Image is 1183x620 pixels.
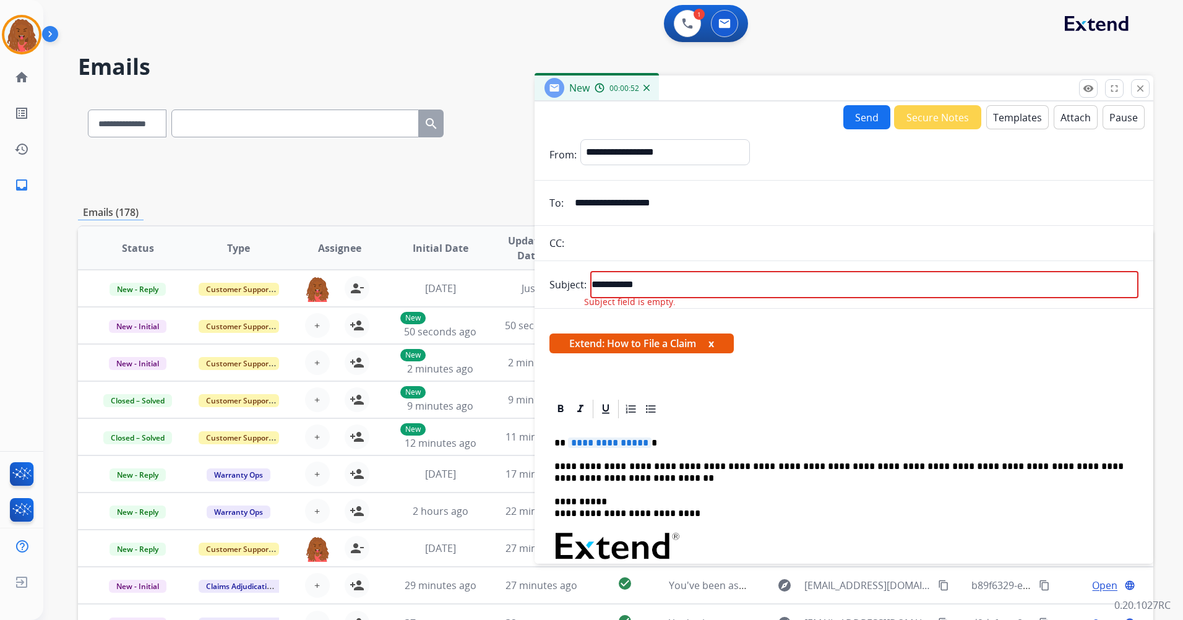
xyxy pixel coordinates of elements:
[1109,83,1120,94] mat-icon: fullscreen
[305,499,330,523] button: +
[508,356,574,369] span: 2 minutes ago
[407,362,473,376] span: 2 minutes ago
[405,579,476,592] span: 29 minutes ago
[350,281,364,296] mat-icon: person_remove
[404,325,476,338] span: 50 seconds ago
[350,355,364,370] mat-icon: person_add
[14,70,29,85] mat-icon: home
[350,504,364,519] mat-icon: person_add
[843,105,890,129] button: Send
[1114,598,1171,613] p: 0.20.1027RC
[708,336,714,351] button: x
[305,424,330,449] button: +
[199,543,279,556] span: Customer Support
[110,543,166,556] span: New - Reply
[199,357,279,370] span: Customer Support
[777,578,792,593] mat-icon: explore
[1103,105,1145,129] button: Pause
[350,318,364,333] mat-icon: person_add
[314,355,320,370] span: +
[227,241,250,256] span: Type
[505,467,577,481] span: 17 minutes ago
[122,241,154,256] span: Status
[103,431,172,444] span: Closed – Solved
[207,506,270,519] span: Warranty Ops
[407,399,473,413] span: 9 minutes ago
[549,236,564,251] p: CC:
[549,277,587,292] p: Subject:
[305,276,330,302] img: agent-avatar
[110,506,166,519] span: New - Reply
[400,349,426,361] p: New
[109,357,166,370] span: New - Initial
[549,147,577,162] p: From:
[4,17,39,52] img: avatar
[425,467,456,481] span: [DATE]
[405,436,476,450] span: 12 minutes ago
[305,536,330,562] img: agent-avatar
[110,283,166,296] span: New - Reply
[938,580,949,591] mat-icon: content_copy
[894,105,981,129] button: Secure Notes
[425,541,456,555] span: [DATE]
[199,320,279,333] span: Customer Support
[109,320,166,333] span: New - Initial
[505,504,577,518] span: 22 minutes ago
[617,576,632,591] mat-icon: check_circle
[314,392,320,407] span: +
[413,241,468,256] span: Initial Date
[110,468,166,481] span: New - Reply
[551,400,570,418] div: Bold
[501,233,557,263] span: Updated Date
[199,394,279,407] span: Customer Support
[350,392,364,407] mat-icon: person_add
[549,196,564,210] p: To:
[314,467,320,481] span: +
[1135,83,1146,94] mat-icon: close
[14,106,29,121] mat-icon: list_alt
[78,205,144,220] p: Emails (178)
[505,319,577,332] span: 50 seconds ago
[400,312,426,324] p: New
[400,423,426,436] p: New
[505,541,577,555] span: 27 minutes ago
[314,318,320,333] span: +
[350,467,364,481] mat-icon: person_add
[14,142,29,157] mat-icon: history
[14,178,29,192] mat-icon: inbox
[314,429,320,444] span: +
[1124,580,1135,591] mat-icon: language
[424,116,439,131] mat-icon: search
[305,387,330,412] button: +
[1054,105,1098,129] button: Attach
[804,578,931,593] span: [EMAIL_ADDRESS][DOMAIN_NAME]
[622,400,640,418] div: Ordered List
[609,84,639,93] span: 00:00:52
[400,386,426,398] p: New
[1092,578,1117,593] span: Open
[596,400,615,418] div: Underline
[305,462,330,486] button: +
[199,431,279,444] span: Customer Support
[78,54,1153,79] h2: Emails
[103,394,172,407] span: Closed – Solved
[505,430,577,444] span: 11 minutes ago
[350,541,364,556] mat-icon: person_remove
[207,468,270,481] span: Warranty Ops
[986,105,1049,129] button: Templates
[1083,83,1094,94] mat-icon: remove_red_eye
[314,504,320,519] span: +
[669,579,1057,592] span: You've been assigned a new service order: d7b3b8a5-2696-452b-8f8d-c6fb3dcca9b6
[350,578,364,593] mat-icon: person_add
[522,282,561,295] span: Just now
[350,429,364,444] mat-icon: person_add
[305,313,330,338] button: +
[584,296,676,308] span: Subject field is empty.
[508,393,574,407] span: 9 minutes ago
[305,350,330,375] button: +
[425,282,456,295] span: [DATE]
[199,283,279,296] span: Customer Support
[199,580,283,593] span: Claims Adjudication
[569,81,590,95] span: New
[314,578,320,593] span: +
